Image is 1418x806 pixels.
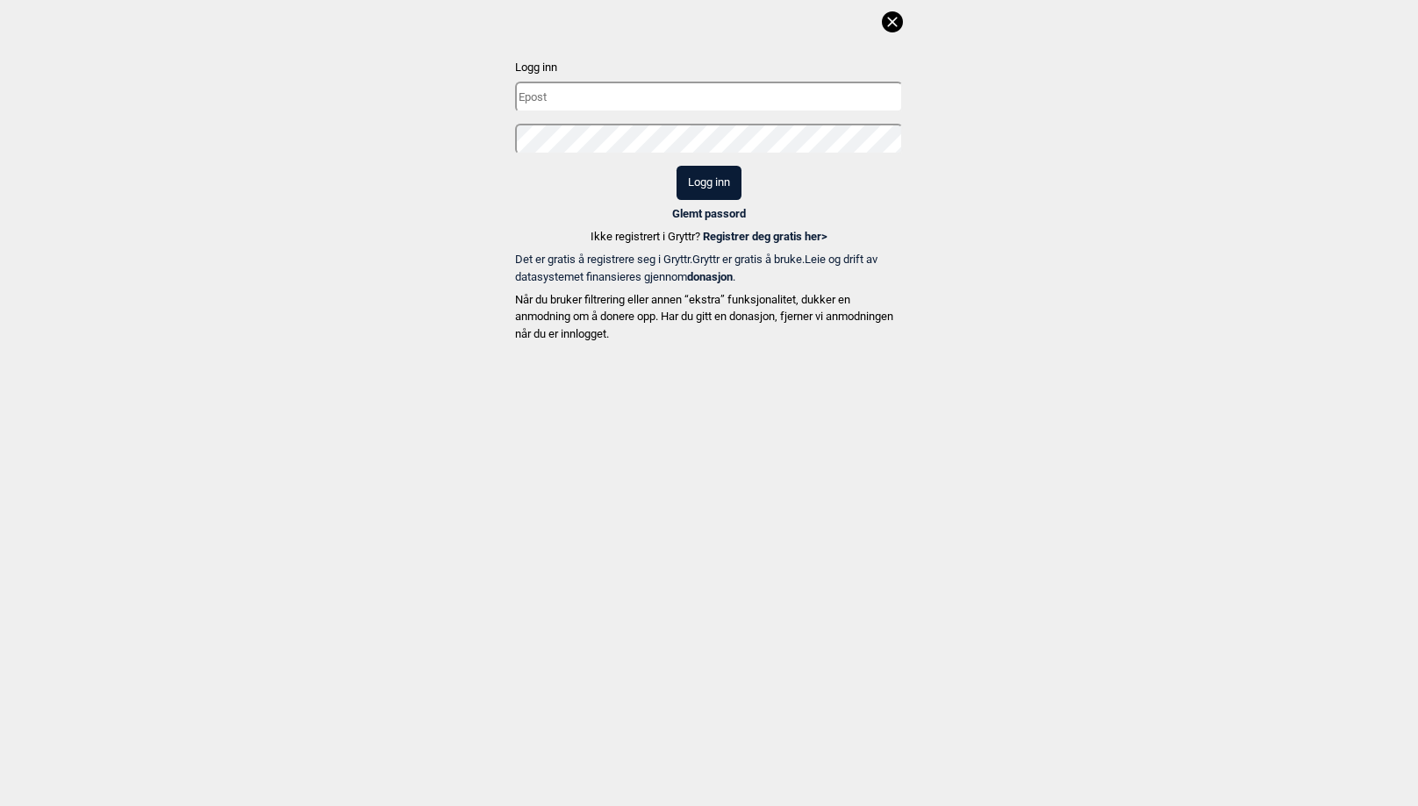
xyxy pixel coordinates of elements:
a: Glemt passord [672,207,746,220]
b: donasjon [687,270,733,283]
p: Når du bruker filtrering eller annen “ekstra” funksjonalitet, dukker en anmodning om å donere opp... [515,291,903,343]
p: Logg inn [515,59,903,76]
a: Registrer deg gratis her> [703,230,827,243]
p: Ikke registrert i Gryttr? [591,228,827,246]
p: Det er gratis å registrere seg i Gryttr. Gryttr er gratis å bruke. Leie og drift av datasystemet ... [515,251,903,285]
a: Det er gratis å registrere seg i Gryttr.Gryttr er gratis å bruke.Leie og drift av datasystemet fi... [515,251,903,285]
button: Logg inn [677,166,741,200]
input: Epost [515,82,903,112]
